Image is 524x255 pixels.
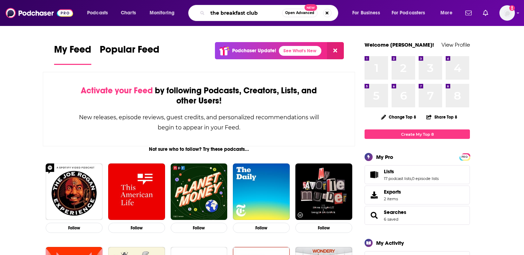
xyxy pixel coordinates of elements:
span: Activate your Feed [81,85,153,96]
button: open menu [145,7,184,19]
button: open menu [347,7,389,19]
span: PRO [460,154,469,160]
a: Welcome [PERSON_NAME]! [365,41,434,48]
button: Change Top 8 [377,113,420,121]
img: The Joe Rogan Experience [46,163,103,220]
div: Not sure who to follow? Try these podcasts... [43,146,355,152]
input: Search podcasts, credits, & more... [208,7,282,19]
span: Charts [121,8,136,18]
img: This American Life [108,163,165,220]
span: Popular Feed [100,43,159,60]
a: Searches [367,210,381,220]
span: Lists [384,168,394,175]
button: Follow [295,223,352,233]
button: Follow [46,223,103,233]
button: open menu [82,7,117,19]
a: Popular Feed [100,43,159,65]
button: Show profile menu [499,5,515,21]
a: 17 podcast lists [384,176,411,181]
span: Logged in as EllaRoseMurphy [499,5,515,21]
span: , [411,176,412,181]
a: Exports [365,186,470,204]
a: 0 episode lists [412,176,439,181]
button: Follow [233,223,290,233]
div: New releases, episode reviews, guest credits, and personalized recommendations will begin to appe... [78,112,320,133]
span: For Business [352,8,380,18]
img: The Daily [233,163,290,220]
img: Podchaser - Follow, Share and Rate Podcasts [6,6,73,20]
a: View Profile [441,41,470,48]
span: Monitoring [150,8,175,18]
img: My Favorite Murder with Karen Kilgariff and Georgia Hardstark [295,163,352,220]
span: My Feed [54,43,91,60]
a: Lists [384,168,439,175]
span: Exports [384,189,401,195]
span: Searches [365,206,470,225]
button: open menu [435,7,461,19]
a: See What's New [279,46,321,56]
div: by following Podcasts, Creators, Lists, and other Users! [78,86,320,106]
a: Lists [367,170,381,180]
button: Follow [108,223,165,233]
a: PRO [460,154,469,159]
a: Searches [384,209,406,215]
span: New [304,4,317,11]
a: My Feed [54,43,91,65]
span: Exports [367,190,381,200]
a: 6 saved [384,217,398,222]
p: Podchaser Update! [232,48,276,54]
div: My Pro [376,154,393,160]
button: open menu [387,7,435,19]
button: Share Top 8 [426,110,458,124]
span: 2 items [384,196,401,201]
a: Show notifications dropdown [463,7,474,19]
img: User Profile [499,5,515,21]
div: My Activity [376,240,404,246]
span: Lists [365,165,470,184]
span: For Podcasters [392,8,425,18]
div: Search podcasts, credits, & more... [195,5,345,21]
a: Create My Top 8 [365,129,470,139]
span: More [440,8,452,18]
a: Charts [116,7,140,19]
a: Show notifications dropdown [480,7,491,19]
button: Follow [171,223,228,233]
button: Open AdvancedNew [282,9,317,17]
svg: Email not verified [509,5,515,11]
span: Podcasts [87,8,108,18]
img: Planet Money [171,163,228,220]
span: Open Advanced [285,11,314,15]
